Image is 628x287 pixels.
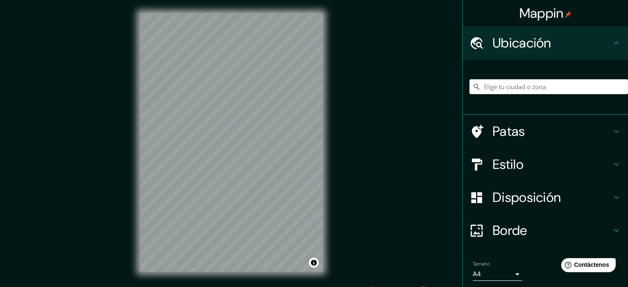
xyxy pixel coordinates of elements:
input: Elige tu ciudad o zona [469,79,628,94]
div: Patas [463,115,628,148]
div: Borde [463,214,628,247]
font: Ubicación [493,34,551,52]
iframe: Lanzador de widgets de ayuda [555,255,619,278]
font: Estilo [493,156,524,173]
button: Activar o desactivar atribución [309,258,319,268]
canvas: Mapa [140,13,323,272]
font: Tamaño [473,261,490,267]
font: Patas [493,123,525,140]
img: pin-icon.png [565,11,571,18]
div: Ubicación [463,26,628,59]
div: Estilo [463,148,628,181]
font: Disposición [493,189,561,206]
font: Borde [493,222,527,239]
font: A4 [473,270,481,278]
font: Mappin [519,5,564,22]
div: Disposición [463,181,628,214]
div: A4 [473,268,522,281]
